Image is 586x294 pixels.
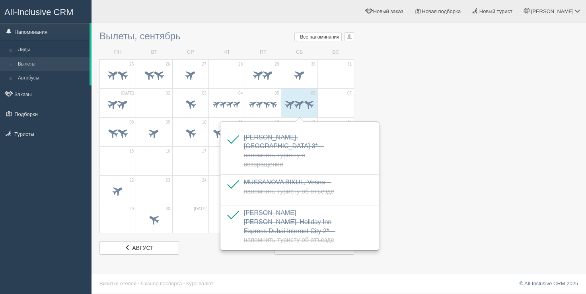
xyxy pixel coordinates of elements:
[311,62,315,67] span: 30
[121,91,134,96] span: [DATE]
[14,43,90,57] a: Лиды
[531,8,573,14] span: [PERSON_NAME]
[165,91,170,96] span: 02
[244,134,324,168] a: [PERSON_NAME], [GEOGRAPHIC_DATA] 3*— Напомнить туристу о возвращении
[141,280,182,286] a: Сканер паспорта
[208,45,245,59] td: ЧТ
[202,91,206,96] span: 03
[172,45,208,59] td: СР
[99,241,179,255] a: август
[275,91,279,96] span: 05
[244,179,334,195] span: — Напомнить туристу об отъезде
[519,280,578,286] a: © All-Inclusive CRM 2025
[479,8,512,14] span: Новый турист
[129,178,134,183] span: 22
[373,8,403,14] span: Новый заказ
[238,62,243,67] span: 28
[14,71,90,85] a: Автобусы
[165,149,170,154] span: 16
[100,45,136,59] td: ПН
[275,120,279,125] span: 12
[244,179,334,195] a: MUSSANOVA BIKUL, Vesna— Напомнить туристу об отъезде
[244,209,335,244] span: [PERSON_NAME] [PERSON_NAME], Holiday Inn Express Dubai Internet City 2*
[347,91,352,96] span: 07
[347,62,352,67] span: 31
[244,134,324,168] span: [PERSON_NAME], [GEOGRAPHIC_DATA] 3*
[129,149,134,154] span: 15
[99,280,136,286] a: Визитки отелей
[99,31,354,41] h3: Вылеты, сентябрь
[165,120,170,125] span: 09
[244,143,324,168] span: — Напомнить туристу о возвращении
[202,62,206,67] span: 27
[281,45,317,59] td: СБ
[194,206,206,212] span: [DATE]
[129,62,134,67] span: 25
[136,45,172,59] td: ВТ
[311,120,315,125] span: 13
[245,45,281,59] td: ПТ
[186,280,213,286] a: Курс валют
[311,91,315,96] span: 06
[132,245,153,251] span: август
[165,62,170,67] span: 26
[202,120,206,125] span: 10
[238,120,243,125] span: 11
[244,179,334,195] span: MUSSANOVA BIKUL, Vesna
[275,62,279,67] span: 29
[4,7,74,17] span: All-Inclusive CRM
[300,34,339,40] span: Все напоминания
[183,280,185,286] span: ·
[138,280,140,286] span: ·
[202,178,206,183] span: 24
[165,206,170,212] span: 30
[14,57,90,72] a: Вылеты
[422,8,461,14] span: Новая подборка
[129,206,134,212] span: 29
[0,0,91,22] a: All-Inclusive CRM
[165,178,170,183] span: 23
[347,120,352,125] span: 14
[129,120,134,125] span: 08
[202,149,206,154] span: 17
[317,45,354,59] td: ВС
[244,209,335,244] a: [PERSON_NAME] [PERSON_NAME], Holiday Inn Express Dubai Internet City 2*— Напомнить туристу об отъ...
[238,91,243,96] span: 04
